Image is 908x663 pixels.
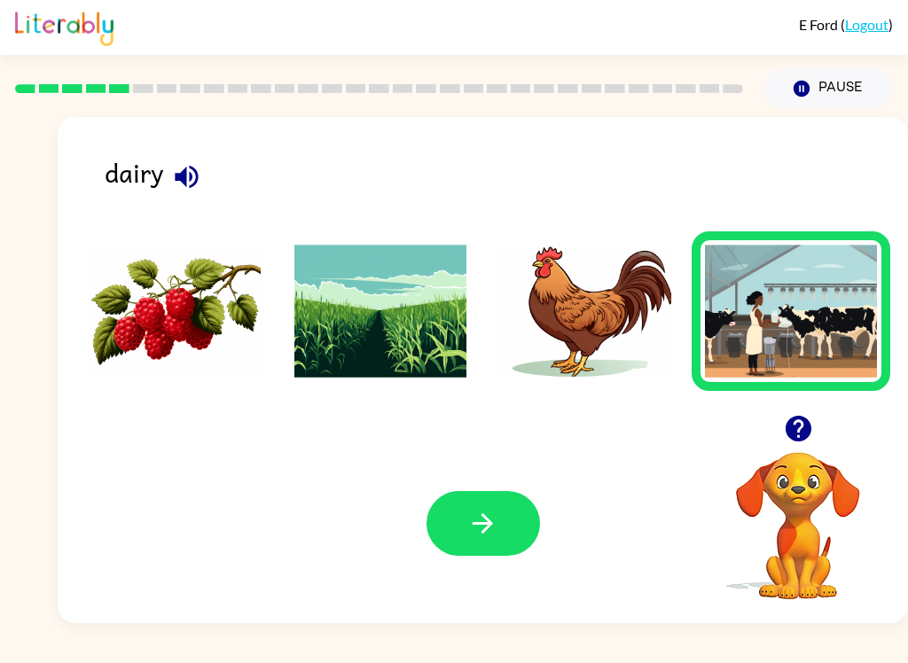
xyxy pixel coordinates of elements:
span: E Ford [799,16,841,33]
div: ( ) [799,16,893,33]
img: Literably [15,7,113,46]
video: Your browser must support playing .mp4 files to use Literably. Please try using another browser. [709,425,887,602]
div: dairy [105,152,908,208]
img: Answer choice 4 [705,245,877,378]
button: Pause [764,68,893,109]
a: Logout [845,16,888,33]
img: Answer choice 1 [89,245,261,378]
img: Answer choice 2 [294,245,466,378]
img: Answer choice 3 [500,245,672,378]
